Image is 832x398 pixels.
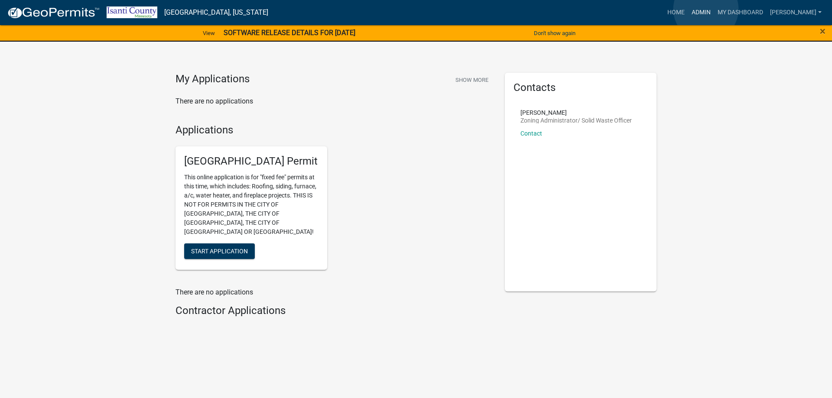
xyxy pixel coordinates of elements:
p: Zoning Administrator/ Solid Waste Officer [520,117,632,123]
button: Show More [452,73,492,87]
a: View [199,26,218,40]
button: Close [820,26,825,36]
a: Contact [520,130,542,137]
a: Admin [688,4,714,21]
span: Start Application [191,248,248,255]
p: There are no applications [175,96,492,107]
h5: Contacts [513,81,648,94]
h4: Contractor Applications [175,304,492,317]
a: [PERSON_NAME] [767,4,825,21]
h5: [GEOGRAPHIC_DATA] Permit [184,155,318,168]
h4: My Applications [175,73,250,86]
button: Don't show again [530,26,579,40]
h4: Applications [175,124,492,136]
p: [PERSON_NAME] [520,110,632,116]
strong: SOFTWARE RELEASE DETAILS FOR [DATE] [224,29,355,37]
img: Isanti County, Minnesota [107,6,157,18]
a: My Dashboard [714,4,767,21]
p: This online application is for "fixed fee" permits at this time, which includes: Roofing, siding,... [184,173,318,236]
a: Home [664,4,688,21]
button: Start Application [184,243,255,259]
span: × [820,25,825,37]
p: There are no applications [175,287,492,298]
wm-workflow-list-section: Contractor Applications [175,304,492,320]
wm-workflow-list-section: Applications [175,124,492,277]
a: [GEOGRAPHIC_DATA], [US_STATE] [164,5,268,20]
